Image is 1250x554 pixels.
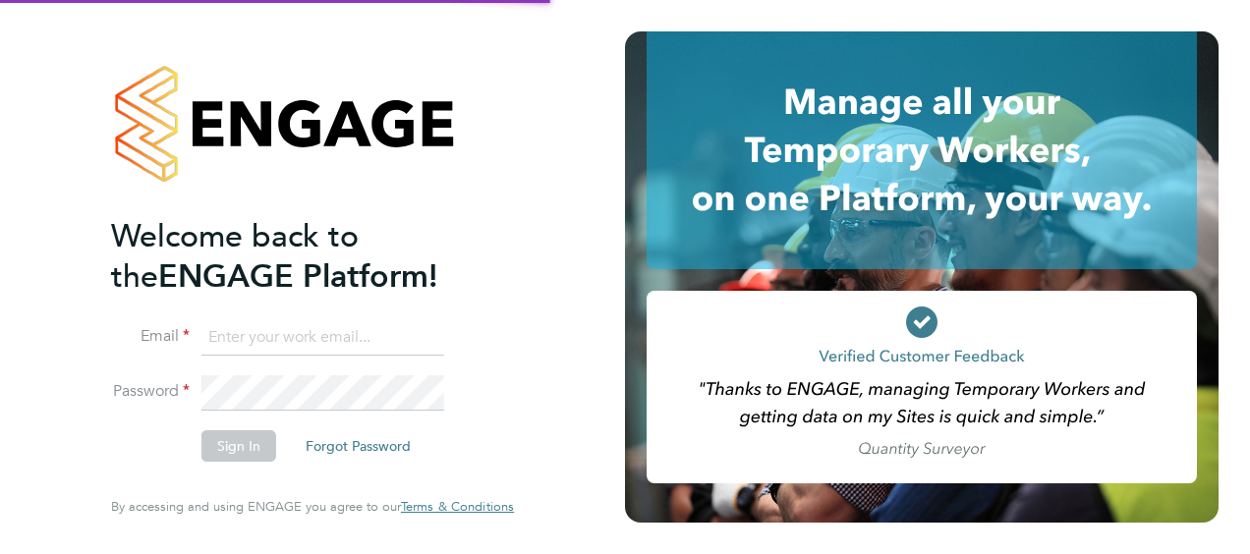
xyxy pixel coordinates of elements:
h2: ENGAGE Platform! [111,216,494,297]
label: Email [111,326,190,347]
label: Password [111,381,190,402]
input: Enter your work email... [201,320,444,356]
span: Welcome back to the [111,217,359,296]
span: By accessing and using ENGAGE you agree to our [111,498,514,515]
span: Terms & Conditions [401,498,514,515]
button: Forgot Password [290,430,426,462]
button: Sign In [201,430,276,462]
a: Terms & Conditions [401,499,514,515]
